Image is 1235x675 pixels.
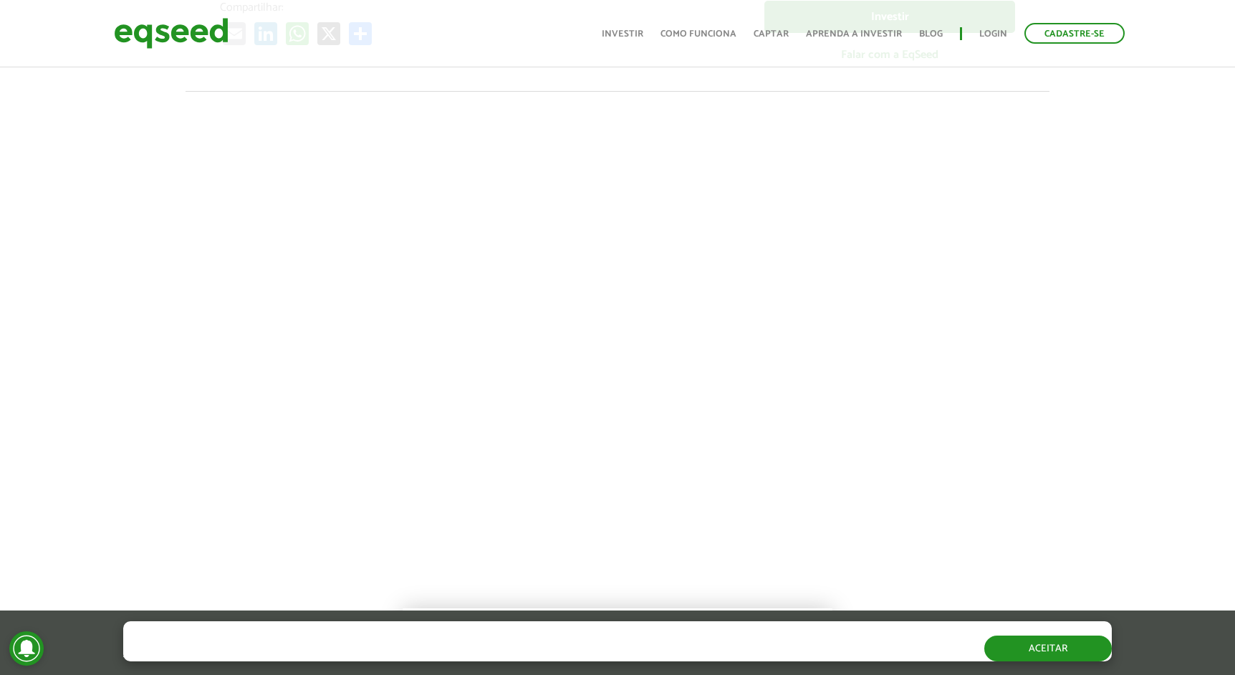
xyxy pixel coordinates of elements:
a: Login [979,29,1007,39]
a: Captar [754,29,789,39]
a: Cadastre-se [1024,23,1125,44]
a: Como funciona [660,29,736,39]
button: Aceitar [984,636,1112,661]
a: Aprenda a investir [806,29,902,39]
h5: O site da EqSeed utiliza cookies para melhorar sua navegação. [123,621,642,643]
p: Ao clicar em "aceitar", você aceita nossa . [123,647,642,661]
a: Blog [919,29,943,39]
iframe: Lubs | Oferta disponível [209,120,1026,580]
img: EqSeed [114,14,229,52]
a: política de privacidade e de cookies [312,648,478,661]
a: Investir [602,29,643,39]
